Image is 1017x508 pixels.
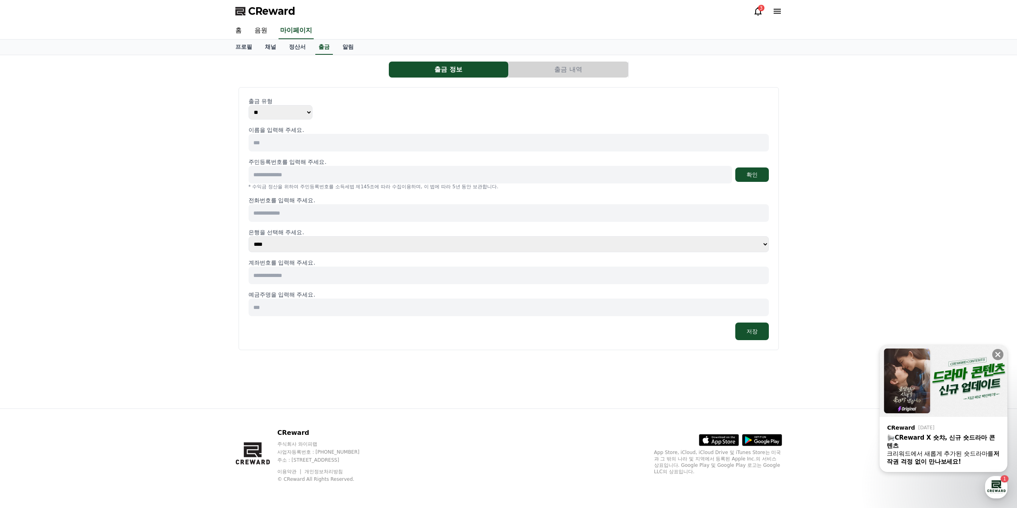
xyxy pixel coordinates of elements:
a: 채널 [259,40,283,55]
span: CReward [248,5,295,18]
a: CReward [235,5,295,18]
a: 홈 [229,22,248,39]
p: 전화번호를 입력해 주세요. [249,196,769,204]
a: 음원 [248,22,274,39]
p: * 수익금 정산을 위하여 주민등록번호를 소득세법 제145조에 따라 수집이용하며, 이 법에 따라 5년 동안 보관합니다. [249,183,769,190]
a: 개인정보처리방침 [305,469,343,474]
p: 예금주명을 입력해 주세요. [249,291,769,299]
p: 은행을 선택해 주세요. [249,228,769,236]
a: 정산서 [283,40,312,55]
button: 출금 정보 [389,62,508,78]
p: © CReward All Rights Reserved. [277,476,375,482]
a: 이용약관 [277,469,303,474]
p: CReward [277,428,375,438]
button: 저장 [735,323,769,340]
p: 주민등록번호를 입력해 주세요. [249,158,326,166]
a: 마이페이지 [279,22,314,39]
a: 출금 [315,40,333,55]
a: 알림 [336,40,360,55]
button: 확인 [735,167,769,182]
p: 주소 : [STREET_ADDRESS] [277,457,375,463]
div: 3 [758,5,764,11]
p: 주식회사 와이피랩 [277,441,375,447]
a: 3 [753,6,763,16]
p: 계좌번호를 입력해 주세요. [249,259,769,267]
a: 출금 내역 [509,62,629,78]
p: 사업자등록번호 : [PHONE_NUMBER] [277,449,375,455]
p: App Store, iCloud, iCloud Drive 및 iTunes Store는 미국과 그 밖의 나라 및 지역에서 등록된 Apple Inc.의 서비스 상표입니다. Goo... [654,449,782,475]
a: 출금 정보 [389,62,509,78]
p: 이름을 입력해 주세요. [249,126,769,134]
button: 출금 내역 [509,62,628,78]
p: 출금 유형 [249,97,769,105]
a: 프로필 [229,40,259,55]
